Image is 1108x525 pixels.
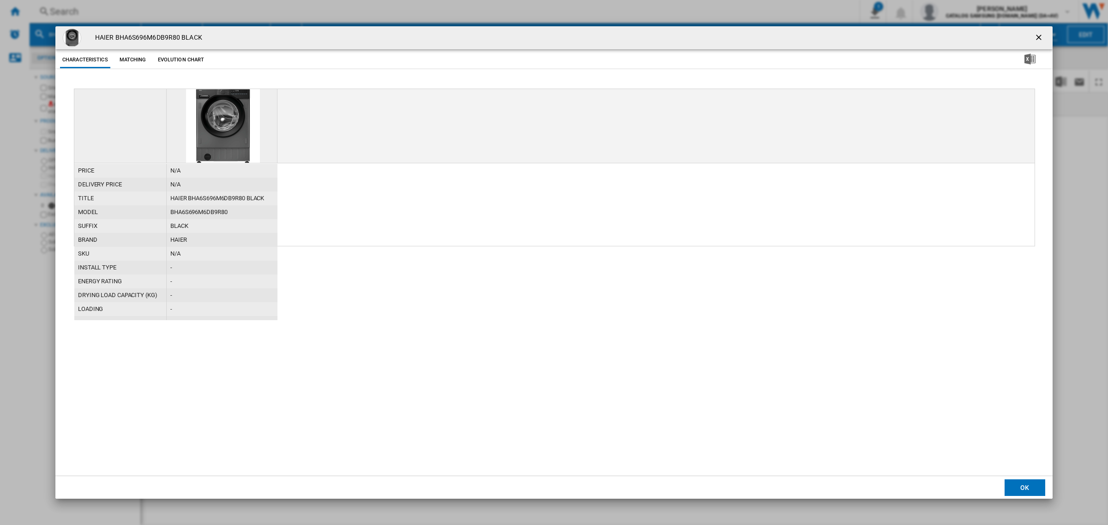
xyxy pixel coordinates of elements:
[167,261,277,274] div: -
[74,288,166,302] div: DRYING LOAD CAPACITY (KG)
[186,89,260,163] img: 17b1e8f9ae4983c17cc96eb4969e6f43b5381a9b_1.jpg
[74,178,166,191] div: delivery price
[55,26,1053,499] md-dialog: Product popup
[167,274,277,288] div: -
[113,52,153,68] button: Matching
[74,316,166,330] div: SPIN SPEED (RPM)
[167,233,277,247] div: HAIER
[74,205,166,219] div: model
[1005,479,1045,496] button: OK
[1024,54,1036,65] img: excel-24x24.png
[167,205,277,219] div: BHA6S696M6DB9R80
[167,191,277,205] div: HAIER BHA6S696M6DB9R80 BLACK
[74,302,166,316] div: LOADING
[1010,52,1050,68] button: Download in Excel
[167,247,277,261] div: N/A
[167,316,277,330] div: -
[167,302,277,316] div: -
[74,191,166,205] div: title
[1034,33,1045,44] ng-md-icon: getI18NText('BUTTONS.CLOSE_DIALOG')
[74,274,166,288] div: ENERGY RATING
[167,219,277,233] div: BLACK
[90,33,202,42] h4: HAIER BHA6S696M6DB9R80 BLACK
[167,288,277,302] div: -
[74,219,166,233] div: suffix
[74,247,166,261] div: sku
[63,29,81,47] img: 17b1e8f9ae4983c17cc96eb4969e6f43b5381a9b_1.jpg
[74,233,166,247] div: brand
[167,164,277,178] div: N/A
[74,261,166,274] div: INSTALL TYPE
[156,52,207,68] button: Evolution chart
[74,164,166,178] div: price
[167,178,277,191] div: N/A
[60,52,110,68] button: Characteristics
[1030,29,1049,47] button: getI18NText('BUTTONS.CLOSE_DIALOG')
